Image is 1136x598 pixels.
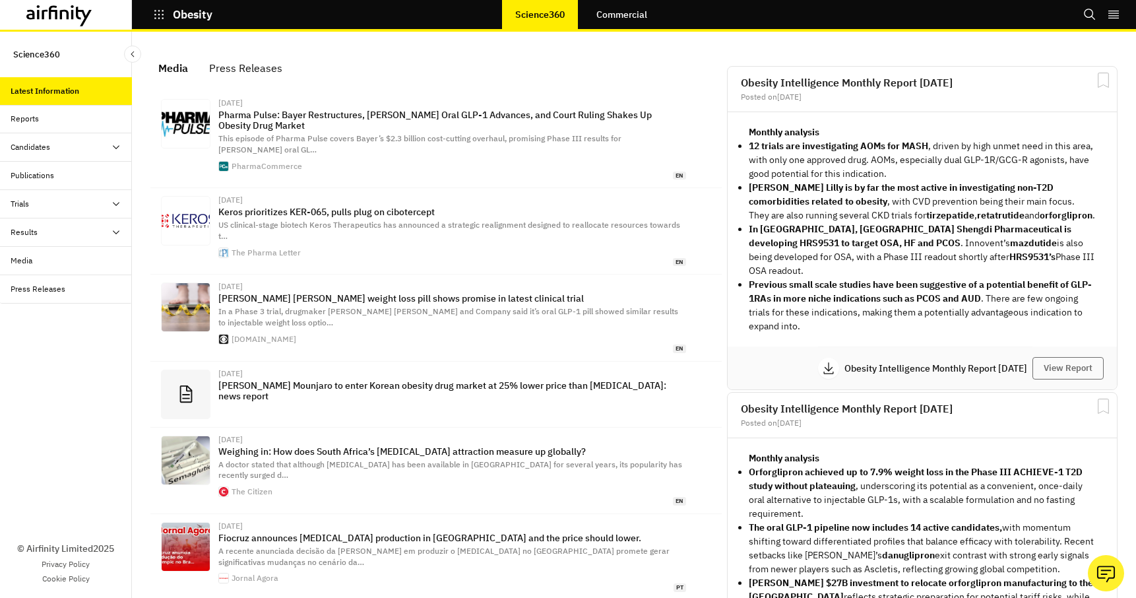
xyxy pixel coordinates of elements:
p: Fiocruz announces [MEDICAL_DATA] production in [GEOGRAPHIC_DATA] and the price should lower. [218,533,686,543]
img: fiocruz-anunciaproducao-doozempic-no-bra-custom-thumbnail.webp [162,523,210,571]
p: Keros prioritizes KER-065, pulls plug on cibotercept [218,207,686,217]
strong: orforglipron [1040,209,1092,221]
img: logo-jornal-agora-rede-social.jpg [219,574,228,583]
img: icon-192x192.png [219,335,228,344]
span: en [673,258,686,267]
strong: retatrutide [977,209,1025,221]
h2: Obesity Intelligence Monthly Report [DATE] [741,403,1104,414]
strong: danuglipron [882,549,935,561]
div: Press Releases [11,283,65,295]
strong: [PERSON_NAME] [749,182,824,193]
span: en [673,345,686,353]
h2: Obesity Intelligence Monthly Report [DATE] [741,77,1104,88]
button: Obesity [153,3,212,26]
div: Press Releases [209,58,282,78]
svg: Bookmark Report [1095,72,1112,88]
li: with momentum shifting toward differentiated profiles that balance efficacy with tolerability. Re... [749,521,1096,576]
li: , with CVD prevention being their main focus. They are also running several CKD trials for , and . [749,181,1096,222]
li: . There are few ongoing trials for these indications, making them a potentially advantageous indi... [749,278,1096,333]
svg: Bookmark Report [1095,398,1112,415]
strong: HRS9531’s [1009,251,1056,263]
img: citizen-icon.png [219,487,228,496]
li: , underscoring its potential as a convenient, once-daily oral alternative to injectable GLP-1s, w... [749,465,1096,521]
div: Jornal Agora [232,574,278,582]
a: Privacy Policy [42,558,90,570]
strong: Lilly is by far the most active in investigating non-T2D comorbidities related to obesity [749,182,1054,207]
strong: Monthly analysis [749,452,819,464]
div: Publications [11,170,54,182]
a: [DATE]Pharma Pulse: Bayer Restructures, [PERSON_NAME] Oral GLP-1 Advances, and Court Ruling Shake... [150,91,722,188]
p: Science360 [515,9,565,20]
li: , driven by high unmet need in this area, with only one approved drug. AOMs, especially dual GLP-... [749,139,1096,181]
button: Search [1083,3,1096,26]
div: [DATE] [218,196,686,204]
div: Latest Information [11,85,79,97]
span: This episode of Pharma Pulse covers Bayer’s $2.3 billion cost-cutting overhaul, promising Phase I... [218,133,621,154]
div: Trials [11,198,29,210]
p: Obesity [173,9,212,20]
div: Reports [11,113,39,125]
span: A recente anunciada decisão da [PERSON_NAME] em produzir o [MEDICAL_DATA] no [GEOGRAPHIC_DATA] pr... [218,546,670,567]
p: Obesity Intelligence Monthly Report [DATE] [844,364,1032,373]
img: gettyimages-1352225167.jpg [162,283,210,331]
button: Ask our analysts [1088,555,1124,591]
a: Cookie Policy [42,573,90,585]
span: en [673,172,686,180]
strong: Orforglipron achieved up to 7.9% weight loss in the Phase III ACHIEVE-1 T2D study without plateauing [749,466,1083,492]
p: [PERSON_NAME] Mounjaro to enter Korean obesity drug market at 25% lower price than [MEDICAL_DATA]... [218,380,686,401]
span: US clinical-stage biotech Keros Therapeutics has announced a strategic realignment designed to re... [218,220,680,241]
button: View Report [1032,357,1104,380]
div: Media [11,255,32,267]
span: A doctor stated that although [MEDICAL_DATA] has been available in [GEOGRAPHIC_DATA] for several ... [218,459,682,481]
p: [PERSON_NAME] [PERSON_NAME] weight loss pill shows promise in latest clinical trial [218,293,686,304]
li: . Innovent’s is also being developed for OSA, with a Phase III readout shortly after Phase III OS... [749,222,1096,278]
p: Weighing in: How does South Africa’s [MEDICAL_DATA] attraction measure up globally? [218,446,686,457]
img: faviconV2 [219,248,228,257]
button: Close Sidebar [124,46,141,63]
div: The Citizen [232,488,272,496]
img: ba58bc70-bb9a-11ef-8de1-5d0b2db6d730-keros-tx.png [162,197,210,245]
div: PharmaCommerce [232,162,302,170]
strong: 12 trials are investigating AOMs for MASH [749,140,928,152]
div: Posted on [DATE] [741,419,1104,427]
div: [DATE] [218,99,686,107]
div: Candidates [11,141,50,153]
div: Results [11,226,38,238]
a: [DATE]Keros prioritizes KER-065, pulls plug on ciboterceptUS clinical-stage biotech Keros Therape... [150,188,722,275]
div: [DOMAIN_NAME] [232,335,296,343]
div: [DATE] [218,522,686,530]
div: [DATE] [218,282,686,290]
span: pt [674,583,686,592]
a: [DATE]Weighing in: How does South Africa’s [MEDICAL_DATA] attraction measure up globally?A doctor... [150,428,722,514]
div: [DATE] [218,370,686,378]
strong: The oral GLP-1 pipeline now includes 14 active candidates, [749,521,1002,533]
strong: mazdutide [1010,237,1057,249]
strong: In [GEOGRAPHIC_DATA], [GEOGRAPHIC_DATA] Shengdi Pharmaceutical is developing HRS9531 to target OS... [749,223,1071,249]
span: en [673,497,686,506]
strong: Monthly analysis [749,126,819,138]
strong: tirzepatide [926,209,974,221]
div: Posted on [DATE] [741,93,1104,101]
span: In a Phase 3 trial, drugmaker [PERSON_NAME] [PERSON_NAME] and Company said it’s oral GLP-1 pill s... [218,306,678,327]
p: Science360 [13,42,60,67]
div: Media [158,58,188,78]
img: OZEM.jpg [162,436,210,484]
img: a685c1c8db0a3926de51672a887e5b64ea5f107c-1280x720.png [162,100,210,148]
img: favicon.ico [219,162,228,171]
a: [DATE][PERSON_NAME] Mounjaro to enter Korean obesity drug market at 25% lower price than [MEDICAL... [150,362,722,428]
a: [DATE][PERSON_NAME] [PERSON_NAME] weight loss pill shows promise in latest clinical trialIn a Pha... [150,275,722,361]
strong: Previous small scale studies have been suggestive of a potential benefit of GLP-1RAs in more nich... [749,279,1092,304]
div: The Pharma Letter [232,249,301,257]
div: [DATE] [218,436,686,444]
p: Pharma Pulse: Bayer Restructures, [PERSON_NAME] Oral GLP-1 Advances, and Court Ruling Shakes Up O... [218,110,686,131]
p: © Airfinity Limited 2025 [17,542,114,556]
